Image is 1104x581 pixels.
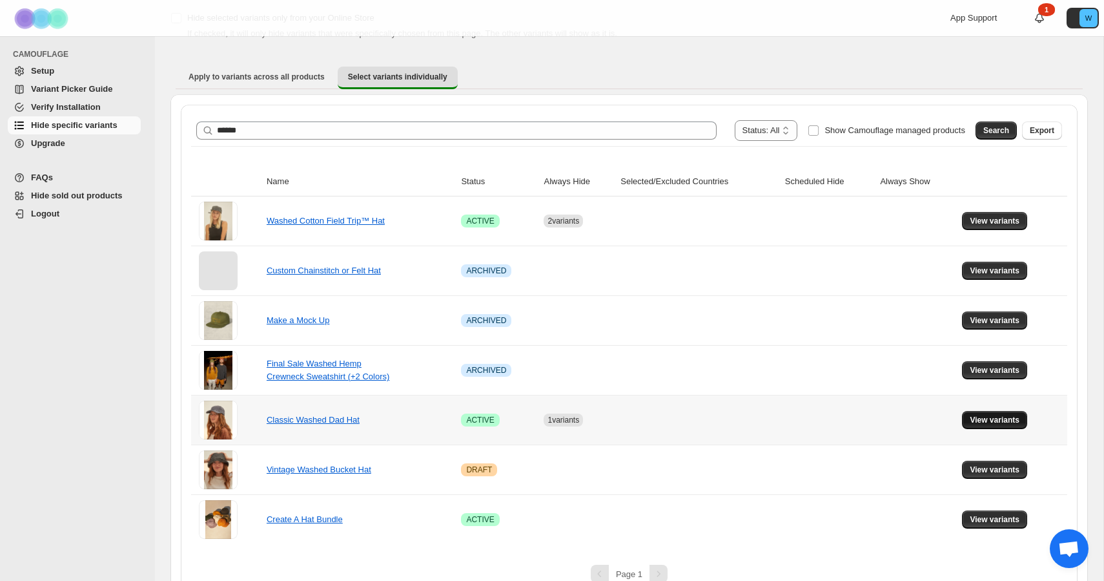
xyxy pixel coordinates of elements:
[466,315,506,326] span: ARCHIVED
[962,511,1027,529] button: View variants
[466,465,492,475] span: DRAFT
[1033,12,1046,25] a: 1
[970,514,1019,525] span: View variants
[547,217,579,226] span: 2 variants
[617,167,781,196] th: Selected/Excluded Countries
[962,361,1027,379] button: View variants
[1050,529,1089,568] a: Open chat
[950,13,997,23] span: App Support
[970,365,1019,375] span: View variants
[466,365,506,375] span: ARCHIVED
[466,514,494,525] span: ACTIVE
[976,121,1017,140] button: Search
[267,266,381,275] a: Custom Chainstitch or Felt Hat
[540,167,617,196] th: Always Hide
[8,205,141,223] a: Logout
[267,415,360,425] a: Classic Washed Dad Hat
[876,167,958,196] th: Always Show
[31,209,59,218] span: Logout
[8,116,141,134] a: Hide specific variants
[8,169,141,187] a: FAQs
[983,125,1009,136] span: Search
[1038,3,1055,16] div: 1
[31,66,54,76] span: Setup
[263,167,458,196] th: Name
[547,416,579,425] span: 1 variants
[178,67,335,87] button: Apply to variants across all products
[466,415,494,425] span: ACTIVE
[962,461,1027,479] button: View variants
[267,359,389,381] a: Final Sale Washed Hemp Crewneck Sweatshirt (+2 Colors)
[31,120,118,130] span: Hide specific variants
[348,72,447,82] span: Select variants individually
[8,80,141,98] a: Variant Picker Guide
[8,134,141,153] a: Upgrade
[31,138,65,148] span: Upgrade
[189,72,325,82] span: Apply to variants across all products
[8,98,141,116] a: Verify Installation
[31,84,112,94] span: Variant Picker Guide
[267,315,330,325] a: Make a Mock Up
[962,212,1027,230] button: View variants
[970,315,1019,326] span: View variants
[781,167,877,196] th: Scheduled Hide
[13,49,146,59] span: CAMOUFLAGE
[970,266,1019,276] span: View variants
[466,216,494,226] span: ACTIVE
[1022,121,1062,140] button: Export
[824,125,965,135] span: Show Camouflage managed products
[466,266,506,276] span: ARCHIVED
[267,216,385,226] a: Washed Cotton Field Trip™ Hat
[1030,125,1054,136] span: Export
[8,187,141,205] a: Hide sold out products
[970,216,1019,226] span: View variants
[962,312,1027,330] button: View variants
[1085,14,1092,22] text: W
[1079,9,1098,27] span: Avatar with initials W
[457,167,540,196] th: Status
[338,67,458,89] button: Select variants individually
[616,569,642,579] span: Page 1
[962,262,1027,280] button: View variants
[8,62,141,80] a: Setup
[1067,8,1099,28] button: Avatar with initials W
[267,514,343,524] a: Create A Hat Bundle
[267,465,371,474] a: Vintage Washed Bucket Hat
[970,415,1019,425] span: View variants
[31,102,101,112] span: Verify Installation
[31,173,53,182] span: FAQs
[10,1,75,36] img: Camouflage
[31,191,123,200] span: Hide sold out products
[962,411,1027,429] button: View variants
[970,465,1019,475] span: View variants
